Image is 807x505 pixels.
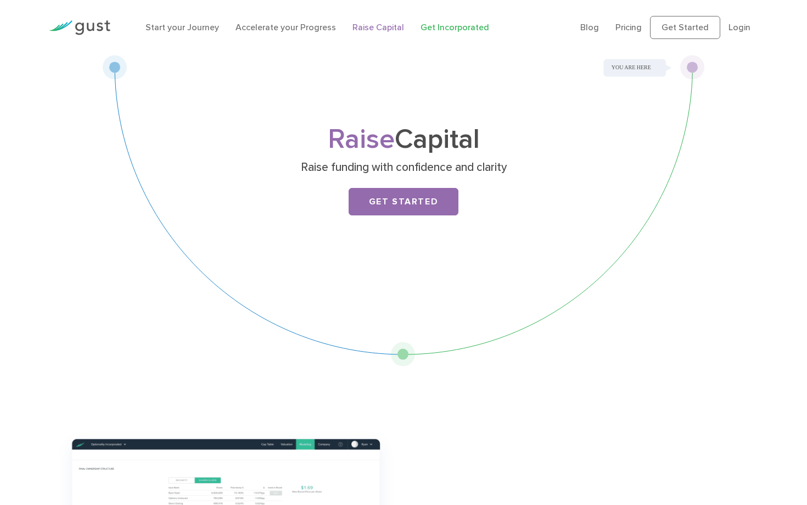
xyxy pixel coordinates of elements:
[328,123,395,156] span: Raise
[187,127,620,152] h1: Capital
[349,188,458,215] a: Get Started
[421,22,489,32] a: Get Incorporated
[49,20,110,35] img: Gust Logo
[145,22,219,32] a: Start your Journey
[352,22,404,32] a: Raise Capital
[650,16,720,39] a: Get Started
[580,22,599,32] a: Blog
[615,22,642,32] a: Pricing
[728,22,750,32] a: Login
[236,22,336,32] a: Accelerate your Progress
[191,160,617,175] p: Raise funding with confidence and clarity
